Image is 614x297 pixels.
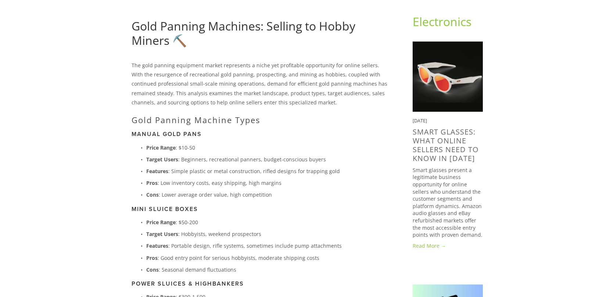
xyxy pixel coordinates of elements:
[132,18,355,48] a: Gold Panning Machines: Selling to Hobby Miners ⛏️
[146,178,389,187] p: : Low inventory costs, easy shipping, high margins
[146,219,176,226] strong: Price Range
[146,155,389,164] p: : Beginners, recreational panners, budget-conscious buyers
[146,265,389,274] p: : Seasonal demand fluctuations
[146,241,389,250] p: : Portable design, rifle systems, sometimes include pump attachments
[146,218,389,227] p: : $50-200
[413,242,483,250] a: Read More →
[132,115,389,125] h2: Gold Panning Machine Types
[146,253,389,262] p: : Good entry point for serious hobbyists, moderate shipping costs
[413,42,483,112] img: Smart Glasses: What Online Sellers Need to Know in 2025
[146,191,159,198] strong: Cons
[146,230,178,237] strong: Target Users
[146,167,389,176] p: : Simple plastic or metal construction, rifled designs for trapping gold
[413,167,483,239] p: Smart glasses present a legitimate business opportunity for online sellers who understand the cus...
[146,190,389,199] p: : Lower average order value, high competition
[146,266,159,273] strong: Cons
[146,179,158,186] strong: Pros
[146,229,389,239] p: : Hobbyists, weekend prospectors
[413,127,479,163] a: Smart Glasses: What Online Sellers Need to Know in [DATE]
[132,280,389,287] h3: Power Sluices & Highbankers
[146,143,389,152] p: : $10-50
[146,242,168,249] strong: Features
[132,130,389,137] h3: Manual Gold Pans
[413,14,471,29] a: Electronics
[146,254,158,261] strong: Pros
[413,117,427,124] time: [DATE]
[132,205,389,212] h3: Mini Sluice Boxes
[146,144,176,151] strong: Price Range
[132,61,389,107] p: The gold panning equipment market represents a niche yet profitable opportunity for online seller...
[146,156,178,163] strong: Target Users
[146,168,168,175] strong: Features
